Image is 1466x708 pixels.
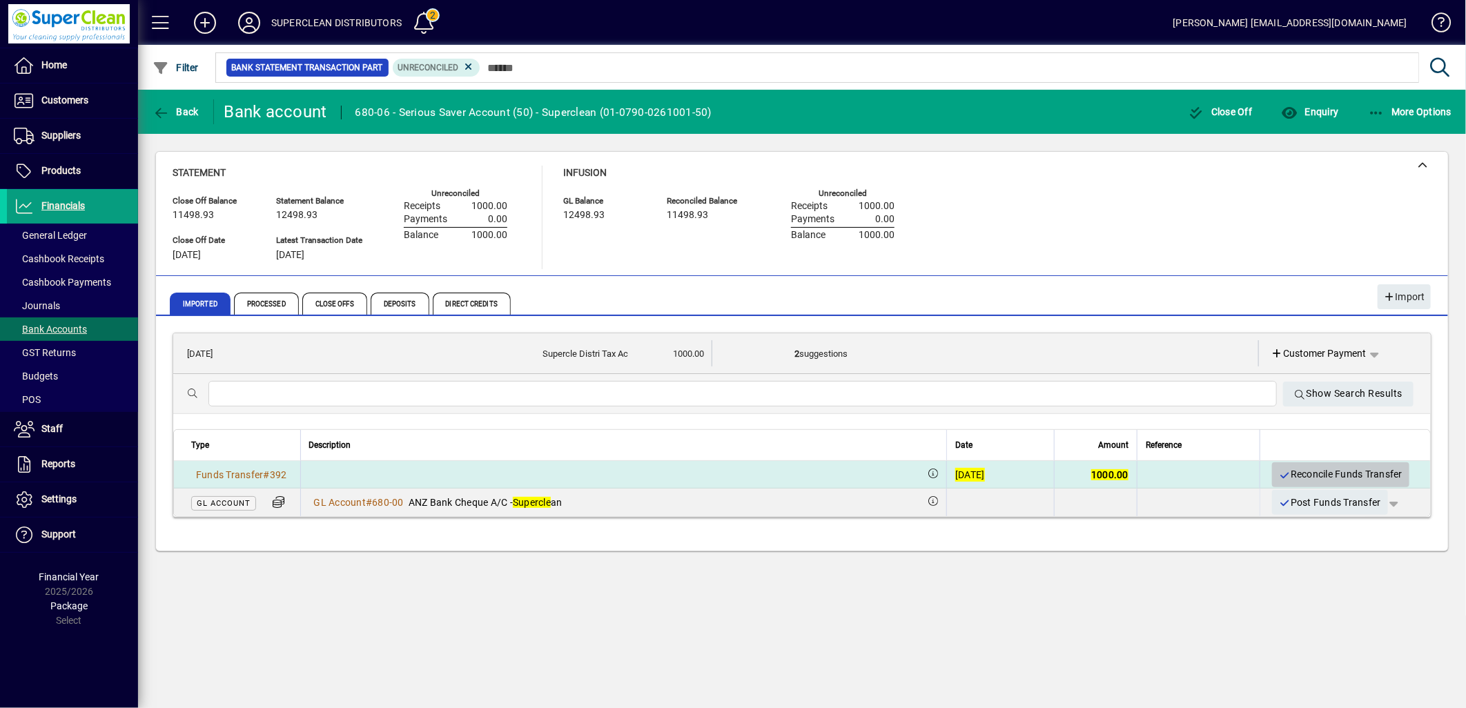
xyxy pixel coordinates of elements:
[224,101,327,123] div: Bank account
[404,230,438,241] span: Balance
[1383,286,1425,308] span: Import
[7,388,138,411] a: POS
[398,63,459,72] span: Unreconciled
[7,154,138,188] a: Products
[41,165,81,176] span: Products
[14,347,76,358] span: GST Returns
[234,293,299,315] span: Processed
[667,210,708,221] span: 11498.93
[309,495,409,510] a: GL Account#680-00
[1272,490,1388,515] button: Post Funds Transfer
[393,59,480,77] mat-chip: Reconciliation Status: Unreconciled
[1278,99,1342,124] button: Enquiry
[355,101,712,124] div: 680-06 - Serious Saver Account (50) - Superclean (01-0790-0261001-50)
[173,333,1431,374] mat-expansion-panel-header: [DATE]Supercle Distri Tax Ac1000.002suggestionsCustomer Payment
[1368,106,1452,117] span: More Options
[191,467,292,482] a: Funds Transfer#392
[173,250,201,261] span: [DATE]
[859,201,895,212] span: 1000.00
[197,499,251,508] span: GL Account
[1421,3,1449,48] a: Knowledge Base
[471,230,507,241] span: 1000.00
[41,59,67,70] span: Home
[264,469,270,480] span: #
[309,437,351,453] span: Description
[791,214,834,225] span: Payments
[41,95,88,106] span: Customers
[14,394,41,405] span: POS
[433,293,511,315] span: Direct Credits
[41,423,63,434] span: Staff
[173,197,255,206] span: Close Off Balance
[149,99,202,124] button: Back
[7,224,138,247] a: General Ledger
[1271,346,1367,361] span: Customer Payment
[1091,469,1128,480] span: 1000.00
[183,10,227,35] button: Add
[471,201,507,212] span: 1000.00
[14,300,60,311] span: Journals
[153,106,199,117] span: Back
[276,250,304,261] span: [DATE]
[7,48,138,83] a: Home
[191,437,209,453] span: Type
[153,62,199,73] span: Filter
[513,497,551,508] em: Supercle
[7,482,138,517] a: Settings
[1281,106,1338,117] span: Enquiry
[180,340,245,366] td: [DATE]
[39,571,99,582] span: Financial Year
[875,214,895,225] span: 0.00
[431,189,480,198] label: Unreconciled
[1146,437,1182,453] span: Reference
[14,230,87,241] span: General Ledger
[173,210,214,221] span: 11498.93
[41,529,76,540] span: Support
[1279,491,1381,514] span: Post Funds Transfer
[791,230,825,241] span: Balance
[7,447,138,482] a: Reports
[41,493,77,504] span: Settings
[7,364,138,388] a: Budgets
[271,12,402,34] div: SUPERCLEAN DISTRIBUTORS
[314,497,366,508] span: GL Account
[1378,284,1431,309] button: Import
[794,340,1178,366] td: suggestions
[173,374,1431,517] div: [DATE]Supercle Distri Tax Ac1000.002suggestionsCustomer Payment
[50,600,88,611] span: Package
[270,469,287,480] span: 392
[404,201,440,212] span: Receipts
[563,210,605,221] span: 12498.93
[366,497,372,508] span: #
[488,214,507,225] span: 0.00
[7,83,138,118] a: Customers
[794,348,799,359] b: 2
[232,61,383,75] span: Bank Statement Transaction Part
[1283,382,1414,406] button: Show Search Results
[41,200,85,211] span: Financials
[563,197,646,206] span: GL Balance
[196,469,264,480] span: Funds Transfer
[371,293,429,315] span: Deposits
[14,277,111,288] span: Cashbook Payments
[1188,106,1253,117] span: Close Off
[14,324,87,335] span: Bank Accounts
[149,55,202,80] button: Filter
[409,497,563,508] span: ANZ Bank Cheque A/C - an
[1279,463,1403,486] span: Reconcile Funds Transfer
[7,317,138,341] a: Bank Accounts
[302,293,367,315] span: Close Offs
[1365,99,1456,124] button: More Options
[227,10,271,35] button: Profile
[1098,437,1128,453] span: Amount
[859,230,895,241] span: 1000.00
[1272,462,1410,487] button: Reconcile Funds Transfer
[372,497,404,508] span: 680-00
[276,236,362,245] span: Latest Transaction Date
[1173,12,1407,34] div: [PERSON_NAME] [EMAIL_ADDRESS][DOMAIN_NAME]
[7,247,138,271] a: Cashbook Receipts
[955,468,985,482] div: [DATE]
[276,210,317,221] span: 12498.93
[7,341,138,364] a: GST Returns
[173,236,255,245] span: Close Off Date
